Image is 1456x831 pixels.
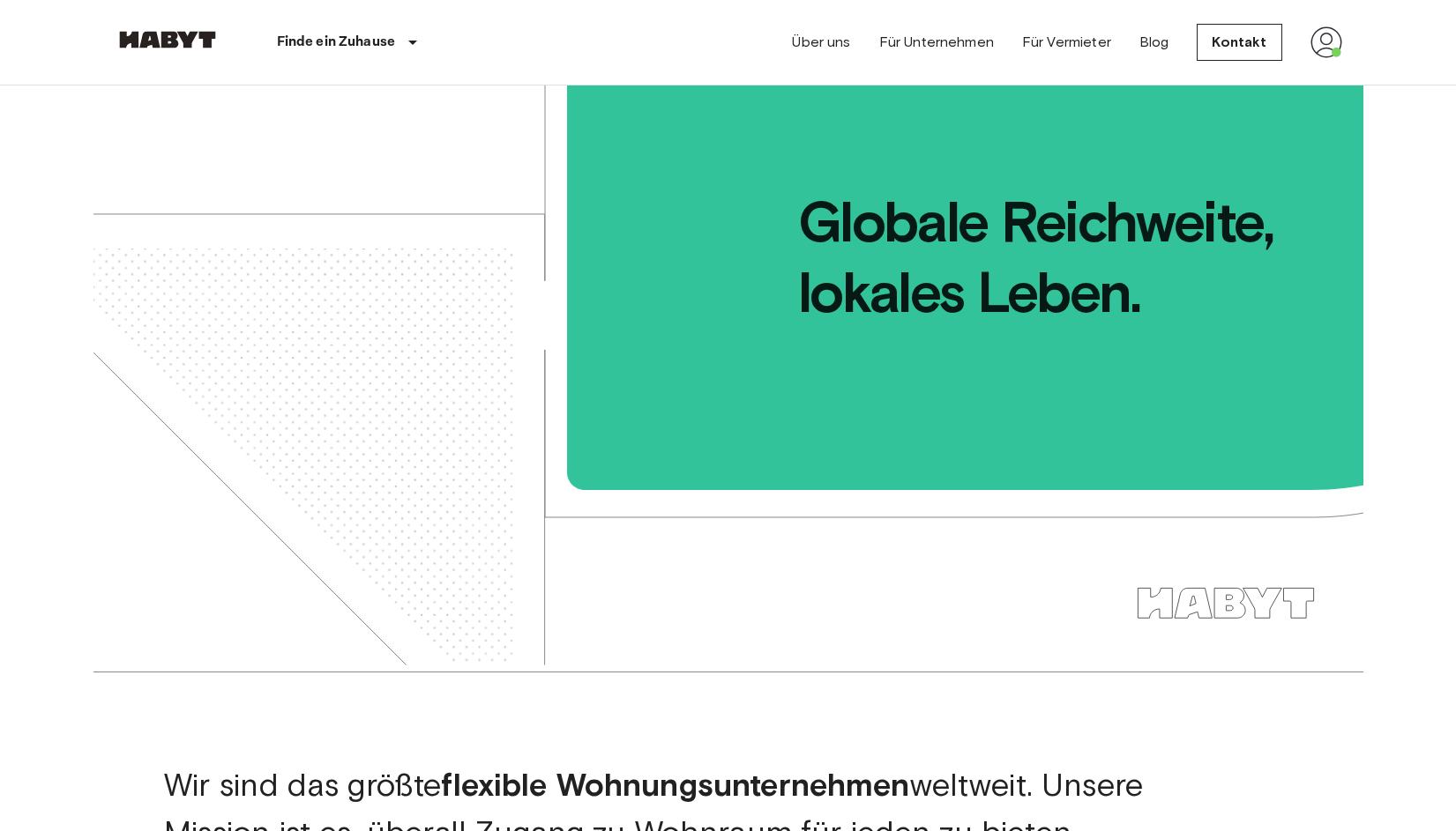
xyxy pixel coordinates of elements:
a: Für Unternehmen [879,32,994,53]
img: we-make-moves-not-waiting-lists [93,85,1363,665]
a: Kontakt [1197,24,1281,61]
b: flexible Wohnungsunternehmen [441,765,909,804]
img: avatar [1310,26,1342,58]
p: Finde ein Zuhause [277,32,396,53]
a: Blog [1139,32,1169,53]
img: Habyt [115,31,220,48]
span: Globale Reichweite, lokales Leben. [570,85,1363,328]
a: Für Vermieter [1022,32,1111,53]
a: Über uns [792,32,850,53]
